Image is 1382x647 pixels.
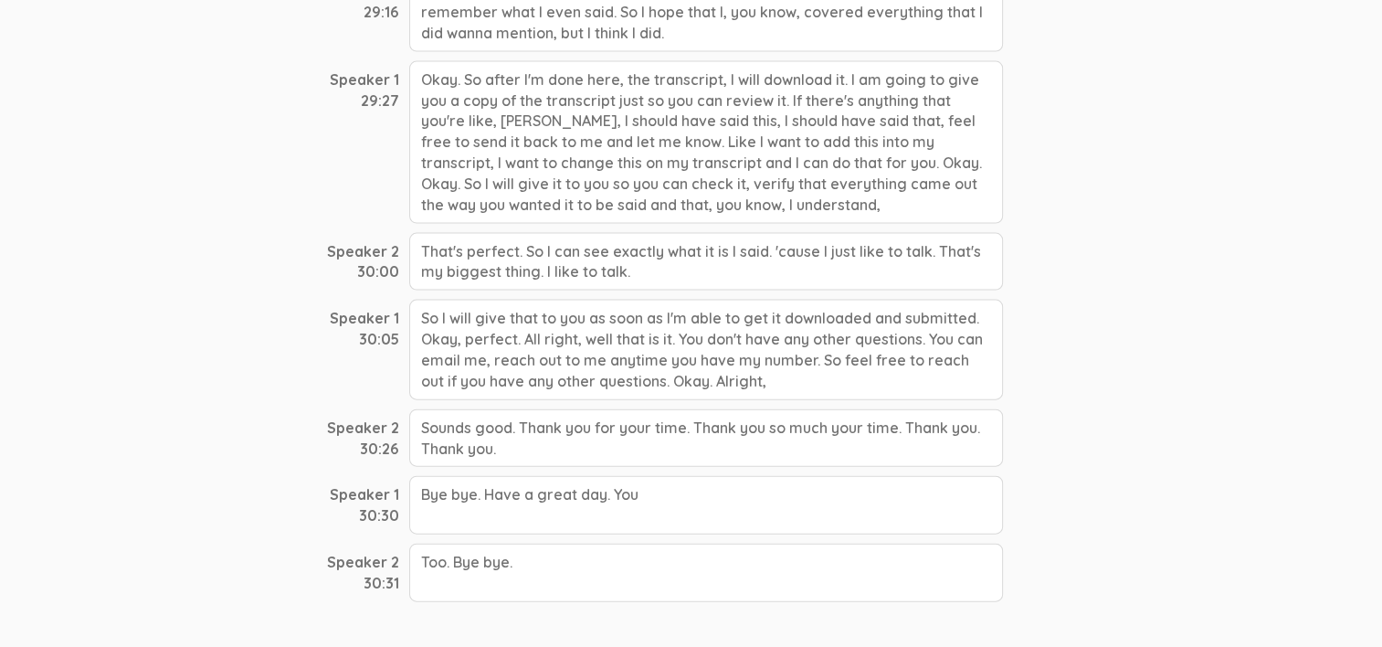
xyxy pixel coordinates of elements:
div: Speaker 2 [327,418,399,439]
div: Bye bye. Have a great day. You [409,476,1003,535]
div: Speaker 1 [327,308,399,329]
div: Too. Bye bye. [409,544,1003,602]
div: 29:27 [327,90,399,111]
div: Speaker 2 [327,552,399,573]
div: 30:30 [327,505,399,526]
div: Sounds good. Thank you for your time. Thank you so much your time. Thank you. Thank you. [409,409,1003,468]
div: That's perfect. So I can see exactly what it is I said. 'cause I just like to talk. That's my big... [409,233,1003,292]
div: Speaker 2 [327,241,399,262]
div: Speaker 1 [327,484,399,505]
div: 30:31 [327,573,399,594]
div: 29:16 [327,2,399,23]
div: Okay. So after I'm done here, the transcript, I will download it. I am going to give you a copy o... [409,61,1003,224]
div: 30:05 [327,329,399,350]
div: Speaker 1 [327,69,399,90]
div: 30:26 [327,439,399,460]
div: 30:00 [327,261,399,282]
div: So I will give that to you as soon as I'm able to get it downloaded and submitted. Okay, perfect.... [409,300,1003,399]
iframe: Chat Widget [1291,559,1382,647]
